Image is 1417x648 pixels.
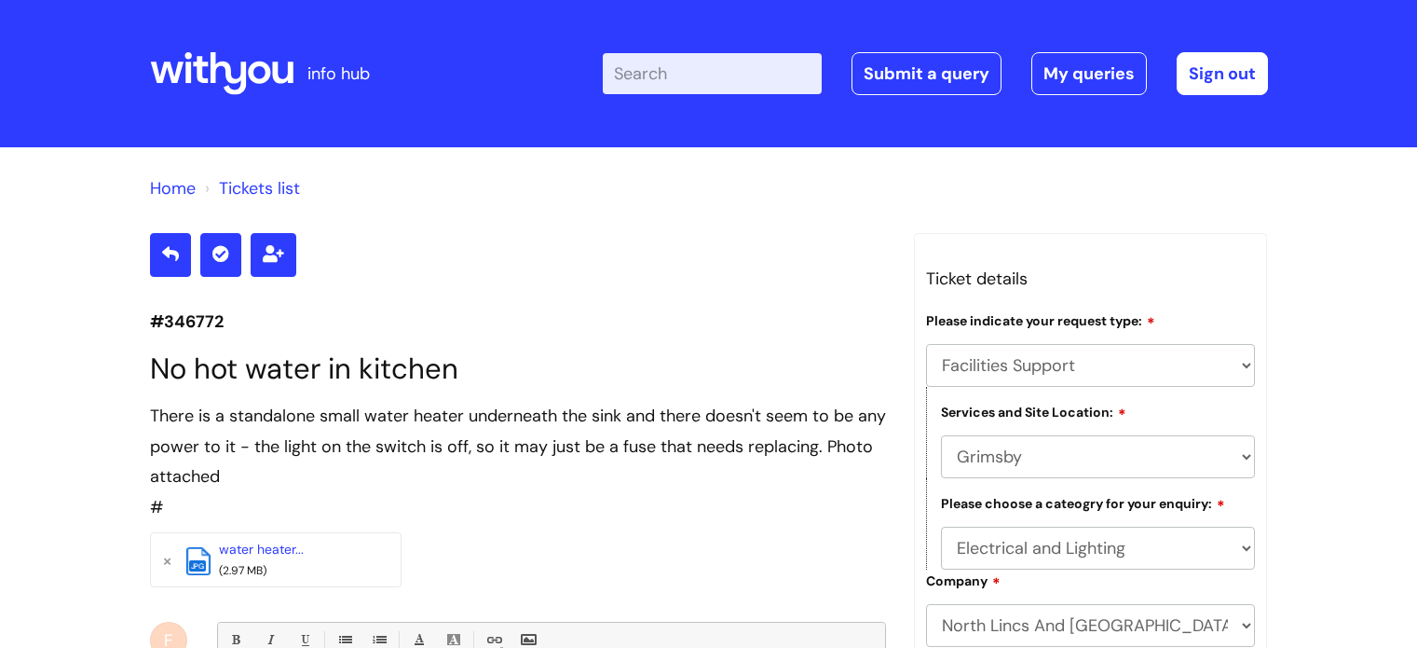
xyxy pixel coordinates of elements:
[219,561,368,582] div: (2.97 MB)
[941,493,1225,512] label: Please choose a cateogry for your enquiry:
[150,173,196,203] li: Solution home
[219,541,304,558] a: water heater...
[603,53,822,94] input: Search
[150,307,886,337] p: #346772
[926,310,1155,329] label: Please indicate your request type:
[1031,52,1147,95] a: My queries
[219,177,300,200] a: Tickets list
[150,177,196,200] a: Home
[852,52,1001,95] a: Submit a query
[150,352,886,386] h1: No hot water in kitchen
[926,264,1256,294] h3: Ticket details
[189,560,207,572] span: jpg
[307,59,370,89] p: info hub
[926,571,1001,589] label: Company
[150,401,886,522] div: #
[941,402,1126,421] label: Services and Site Location:
[603,52,1268,95] div: | -
[1177,52,1268,95] a: Sign out
[150,401,886,491] div: There is a standalone small water heater underneath the sink and there doesn't seem to be any pow...
[200,173,300,203] li: Tickets list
